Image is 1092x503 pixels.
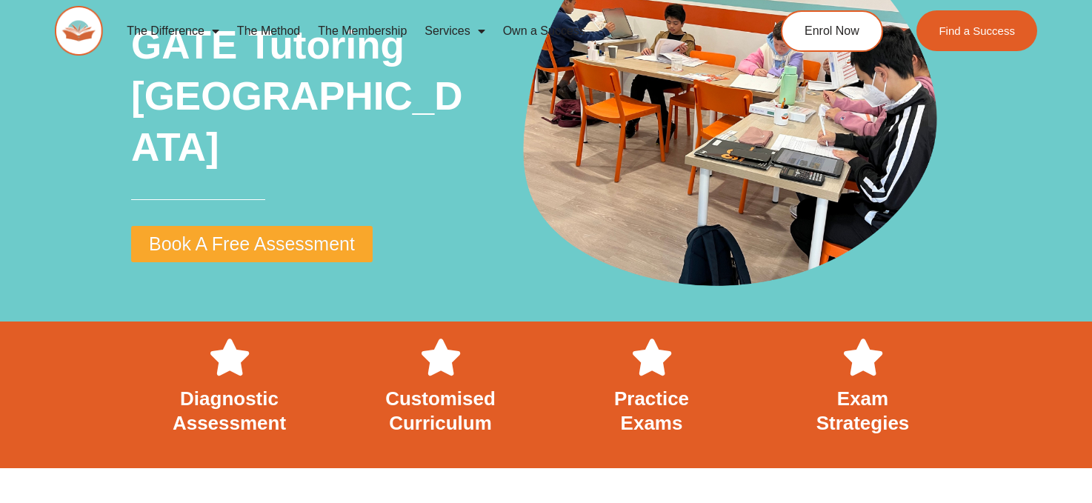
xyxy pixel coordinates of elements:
a: Find a Success [917,10,1038,51]
a: Book A Free Assessment [131,226,373,262]
span: Exam Strategies [816,387,910,435]
span: Find a Success [939,25,1016,36]
span: Book A Free Assessment [149,235,355,253]
span: Diagnostic Assessment [173,387,286,435]
a: Services [416,14,493,48]
span: Enrol Now [805,25,859,37]
a: Own a Success [494,14,594,48]
nav: Menu [118,14,725,48]
a: The Method [228,14,309,48]
h2: GATE Tutoring [GEOGRAPHIC_DATA] [131,20,484,173]
a: The Difference [118,14,228,48]
a: The Membership [309,14,416,48]
span: Customised Curriculum [385,387,496,435]
span: Practice Exams [614,387,689,435]
a: Enrol Now [781,10,883,52]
